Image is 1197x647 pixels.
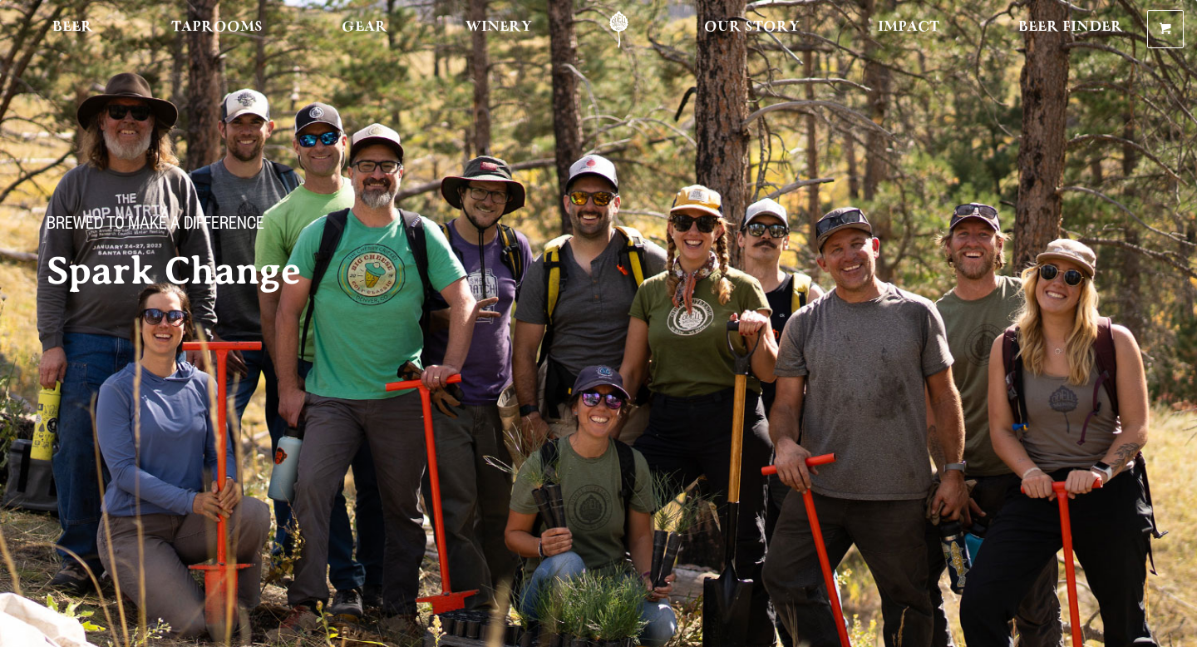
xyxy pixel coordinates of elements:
h2: Spark Change [47,250,565,292]
span: Taprooms [171,21,263,34]
span: Beer [52,21,93,34]
a: Taprooms [160,11,273,48]
a: Beer Finder [1007,11,1134,48]
a: Impact [867,11,950,48]
span: Brewed to make a difference [47,215,264,237]
span: Our Story [704,21,800,34]
span: Impact [878,21,939,34]
a: Our Story [693,11,810,48]
span: Winery [465,21,532,34]
a: Odell Home [588,11,650,48]
a: Winery [455,11,543,48]
a: Gear [331,11,398,48]
a: Beer [42,11,104,48]
span: Beer Finder [1018,21,1123,34]
span: Gear [342,21,387,34]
